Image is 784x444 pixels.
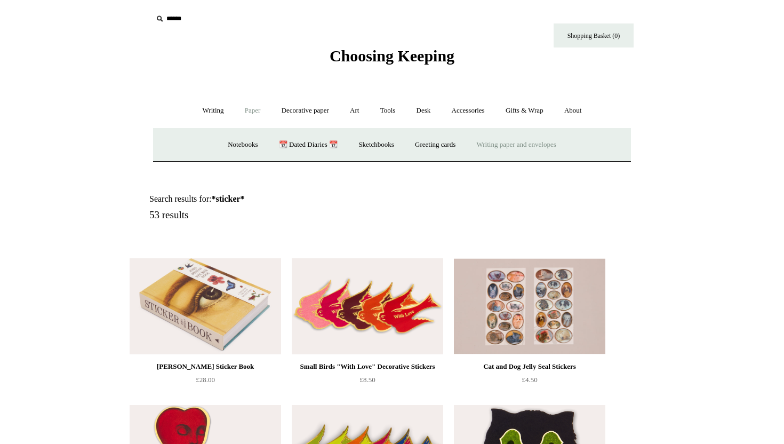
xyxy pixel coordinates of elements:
[149,194,404,204] h1: Search results for:
[454,360,605,404] a: Cat and Dog Jelly Seal Stickers £4.50
[292,258,443,354] img: Small Birds "With Love" Decorative Stickers
[405,131,465,159] a: Greeting cards
[554,23,634,47] a: Shopping Basket (0)
[294,360,441,373] div: Small Birds "With Love" Decorative Stickers
[454,258,605,354] img: Cat and Dog Jelly Seal Stickers
[218,131,267,159] a: Notebooks
[349,131,403,159] a: Sketchbooks
[340,97,369,125] a: Art
[359,376,375,384] span: £8.50
[330,47,454,65] span: Choosing Keeping
[149,209,404,221] h5: 53 results
[454,258,605,354] a: Cat and Dog Jelly Seal Stickers Cat and Dog Jelly Seal Stickers
[130,360,281,404] a: [PERSON_NAME] Sticker Book £28.00
[196,376,215,384] span: £28.00
[272,97,339,125] a: Decorative paper
[407,97,441,125] a: Desk
[330,55,454,63] a: Choosing Keeping
[130,258,281,354] img: John Derian Sticker Book
[457,360,603,373] div: Cat and Dog Jelly Seal Stickers
[522,376,537,384] span: £4.50
[442,97,494,125] a: Accessories
[555,97,591,125] a: About
[269,131,347,159] a: 📆 Dated Diaries 📆
[130,258,281,354] a: John Derian Sticker Book John Derian Sticker Book
[193,97,234,125] a: Writing
[467,131,566,159] a: Writing paper and envelopes
[292,360,443,404] a: Small Birds "With Love" Decorative Stickers £8.50
[496,97,553,125] a: Gifts & Wrap
[235,97,270,125] a: Paper
[132,360,278,373] div: [PERSON_NAME] Sticker Book
[371,97,405,125] a: Tools
[292,258,443,354] a: Small Birds "With Love" Decorative Stickers Small Birds "With Love" Decorative Stickers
